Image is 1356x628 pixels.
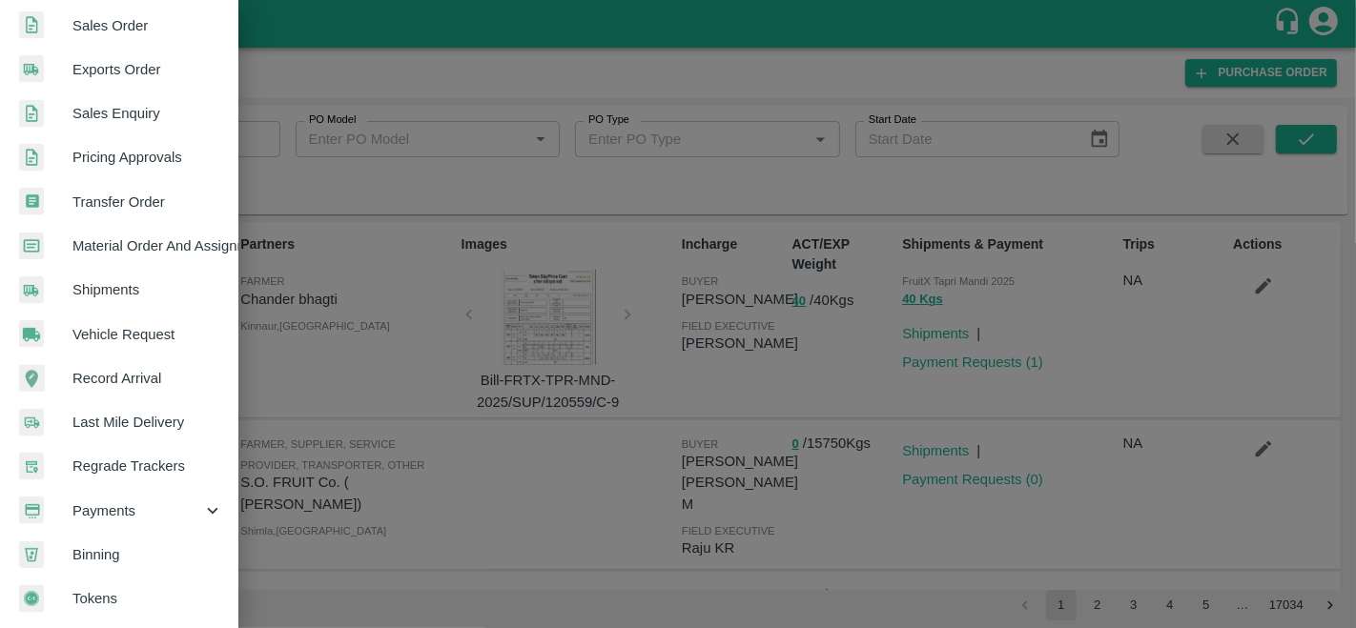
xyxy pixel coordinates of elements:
[72,279,223,300] span: Shipments
[19,365,45,392] img: recordArrival
[19,233,44,260] img: centralMaterial
[72,324,223,345] span: Vehicle Request
[19,496,44,524] img: payment
[72,588,223,609] span: Tokens
[72,103,223,124] span: Sales Enquiry
[19,541,44,568] img: bin
[72,368,223,389] span: Record Arrival
[19,320,44,348] img: vehicle
[72,500,202,521] span: Payments
[19,188,44,215] img: whTransfer
[72,544,223,565] span: Binning
[19,585,44,613] img: tokens
[19,453,44,480] img: whTracker
[72,59,223,80] span: Exports Order
[19,100,44,128] img: sales
[72,456,223,476] span: Regrade Trackers
[72,147,223,168] span: Pricing Approvals
[72,15,223,36] span: Sales Order
[19,409,44,436] img: delivery
[72,412,223,433] span: Last Mile Delivery
[72,192,223,213] span: Transfer Order
[19,144,44,172] img: sales
[19,276,44,304] img: shipments
[19,11,44,39] img: sales
[72,235,223,256] span: Material Order And Assignment
[19,55,44,83] img: shipments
